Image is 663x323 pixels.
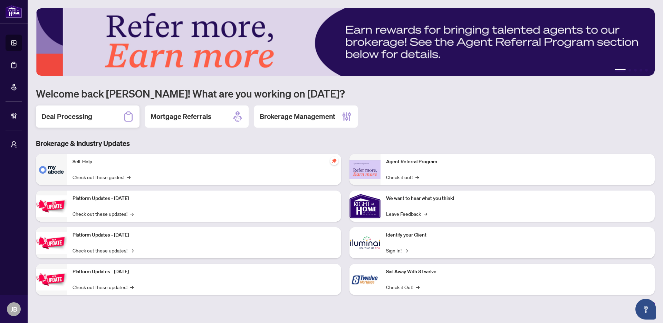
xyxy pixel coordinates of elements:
[36,195,67,217] img: Platform Updates - July 21, 2025
[386,283,420,291] a: Check it Out!→
[36,269,67,290] img: Platform Updates - June 23, 2025
[635,299,656,320] button: Open asap
[11,304,17,314] span: JB
[260,112,335,121] h2: Brokerage Management
[36,232,67,254] img: Platform Updates - July 8, 2025
[127,173,131,181] span: →
[151,112,211,121] h2: Mortgage Referrals
[628,69,631,72] button: 2
[36,154,67,185] img: Self-Help
[416,283,420,291] span: →
[415,173,419,181] span: →
[386,268,649,276] p: Sail Away With 8Twelve
[73,158,336,166] p: Self-Help
[424,210,427,218] span: →
[41,112,92,121] h2: Deal Processing
[640,69,642,72] button: 4
[36,87,655,100] h1: Welcome back [PERSON_NAME]! What are you working on [DATE]?
[73,231,336,239] p: Platform Updates - [DATE]
[386,247,408,254] a: Sign In!→
[73,210,134,218] a: Check out these updates!→
[645,69,648,72] button: 5
[349,160,381,179] img: Agent Referral Program
[386,173,419,181] a: Check it out!→
[130,210,134,218] span: →
[73,247,134,254] a: Check out these updates!→
[130,283,134,291] span: →
[615,69,626,72] button: 1
[386,158,649,166] p: Agent Referral Program
[404,247,408,254] span: →
[73,173,131,181] a: Check out these guides!→
[349,227,381,258] img: Identify your Client
[6,5,22,18] img: logo
[349,191,381,222] img: We want to hear what you think!
[386,210,427,218] a: Leave Feedback→
[36,139,655,148] h3: Brokerage & Industry Updates
[73,283,134,291] a: Check out these updates!→
[10,141,17,148] span: user-switch
[73,195,336,202] p: Platform Updates - [DATE]
[73,268,336,276] p: Platform Updates - [DATE]
[386,195,649,202] p: We want to hear what you think!
[349,264,381,295] img: Sail Away With 8Twelve
[386,231,649,239] p: Identify your Client
[36,8,655,76] img: Slide 0
[634,69,637,72] button: 3
[330,157,338,165] span: pushpin
[130,247,134,254] span: →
